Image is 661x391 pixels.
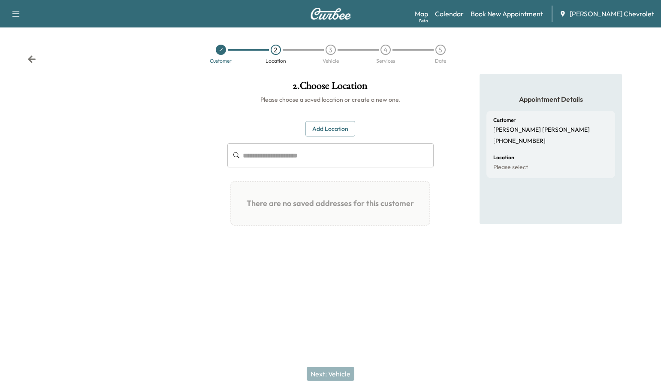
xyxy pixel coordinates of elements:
[271,45,281,55] div: 2
[210,58,232,64] div: Customer
[486,94,615,104] h5: Appointment Details
[419,18,428,24] div: Beta
[493,126,590,134] p: [PERSON_NAME] [PERSON_NAME]
[323,58,339,64] div: Vehicle
[376,58,395,64] div: Services
[471,9,543,19] a: Book New Appointment
[435,58,446,64] div: Date
[227,95,434,104] h6: Please choose a saved location or create a new one.
[415,9,428,19] a: MapBeta
[310,8,351,20] img: Curbee Logo
[493,137,546,145] p: [PHONE_NUMBER]
[238,189,423,218] h1: There are no saved addresses for this customer
[493,155,514,160] h6: Location
[326,45,336,55] div: 3
[266,58,286,64] div: Location
[493,118,516,123] h6: Customer
[570,9,654,19] span: [PERSON_NAME] Chevrolet
[435,9,464,19] a: Calendar
[493,164,528,171] p: Please select
[435,45,446,55] div: 5
[305,121,355,137] button: Add Location
[380,45,391,55] div: 4
[27,55,36,64] div: Back
[227,81,434,95] h1: 2 . Choose Location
